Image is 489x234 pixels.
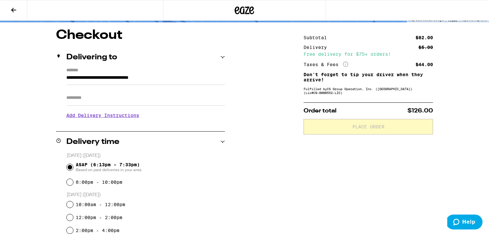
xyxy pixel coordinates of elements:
[304,119,433,135] button: Place Order
[66,108,225,123] h3: Add Delivery Instructions
[304,62,348,67] div: Taxes & Fees
[418,45,433,50] div: $5.00
[67,153,225,159] p: [DATE] ([DATE])
[56,29,225,42] h1: Checkout
[407,108,433,114] span: $126.00
[304,87,433,95] div: Fulfilled by CS Group Operation, Inc. ([GEOGRAPHIC_DATA]) (Lic# C9-0000552-LIC )
[76,202,125,207] label: 10:00am - 12:00pm
[352,124,384,129] span: Place Order
[304,52,433,56] div: Free delivery for $75+ orders!
[304,35,331,40] div: Subtotal
[76,167,141,172] span: Based on past deliveries in your area
[304,72,433,82] p: Don't forget to tip your driver when they arrive!
[447,215,483,231] iframe: Opens a widget where you can find more information
[304,108,337,114] span: Order total
[416,35,433,40] div: $82.00
[66,123,225,128] p: We'll contact you at [PHONE_NUMBER] when we arrive
[67,192,225,198] p: [DATE] ([DATE])
[76,180,122,185] label: 8:00pm - 10:00pm
[304,45,331,50] div: Delivery
[66,53,117,61] h2: Delivering to
[66,138,119,146] h2: Delivery time
[76,162,141,172] span: ASAP (6:13pm - 7:33pm)
[76,228,119,233] label: 2:00pm - 4:00pm
[416,62,433,67] div: $44.00
[76,215,122,220] label: 12:00pm - 2:00pm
